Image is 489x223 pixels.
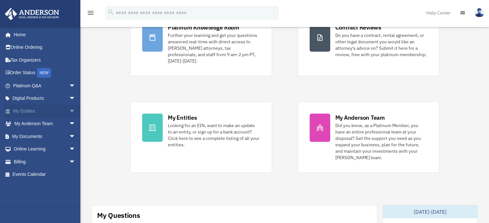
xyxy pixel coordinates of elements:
span: arrow_drop_down [69,79,82,92]
a: Platinum Q&Aarrow_drop_down [5,79,85,92]
div: [DATE]-[DATE] [383,205,477,218]
a: Online Learningarrow_drop_down [5,143,85,156]
span: arrow_drop_down [69,105,82,118]
div: Contract Reviews [335,23,381,31]
a: My Anderson Teamarrow_drop_down [5,117,85,130]
div: Do you have a contract, rental agreement, or other legal document you would like an attorney's ad... [335,32,427,58]
div: NEW [37,68,51,78]
a: menu [87,11,95,17]
a: Tax Organizers [5,54,85,66]
div: My Anderson Team [335,114,385,122]
a: Online Ordering [5,41,85,54]
span: arrow_drop_down [69,130,82,143]
a: My Entities Looking for an EIN, want to make an update to an entity, or sign up for a bank accoun... [130,102,272,173]
div: My Entities [168,114,197,122]
a: Contract Reviews Do you have a contract, rental agreement, or other legal document you would like... [298,12,439,76]
a: Platinum Knowledge Room Further your learning and get your questions answered real-time with dire... [130,12,272,76]
span: arrow_drop_down [69,117,82,131]
a: Events Calendar [5,168,85,181]
img: Anderson Advisors Platinum Portal [3,8,61,20]
a: My Anderson Team Did you know, as a Platinum Member, you have an entire professional team at your... [298,102,439,173]
div: Platinum Knowledge Room [168,23,239,31]
i: search [107,9,114,16]
a: My Entitiesarrow_drop_down [5,105,85,117]
div: My Questions [97,210,140,220]
img: User Pic [475,8,484,17]
a: Digital Productsarrow_drop_down [5,92,85,105]
span: arrow_drop_down [69,92,82,105]
div: Looking for an EIN, want to make an update to an entity, or sign up for a bank account? Click her... [168,122,260,148]
i: menu [87,9,95,17]
span: arrow_drop_down [69,155,82,168]
div: Further your learning and get your questions answered real-time with direct access to [PERSON_NAM... [168,32,260,64]
a: Billingarrow_drop_down [5,155,85,168]
span: arrow_drop_down [69,143,82,156]
div: Did you know, as a Platinum Member, you have an entire professional team at your disposal? Get th... [335,122,427,161]
a: Order StatusNEW [5,66,85,80]
a: Home [5,28,82,41]
a: My Documentsarrow_drop_down [5,130,85,143]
